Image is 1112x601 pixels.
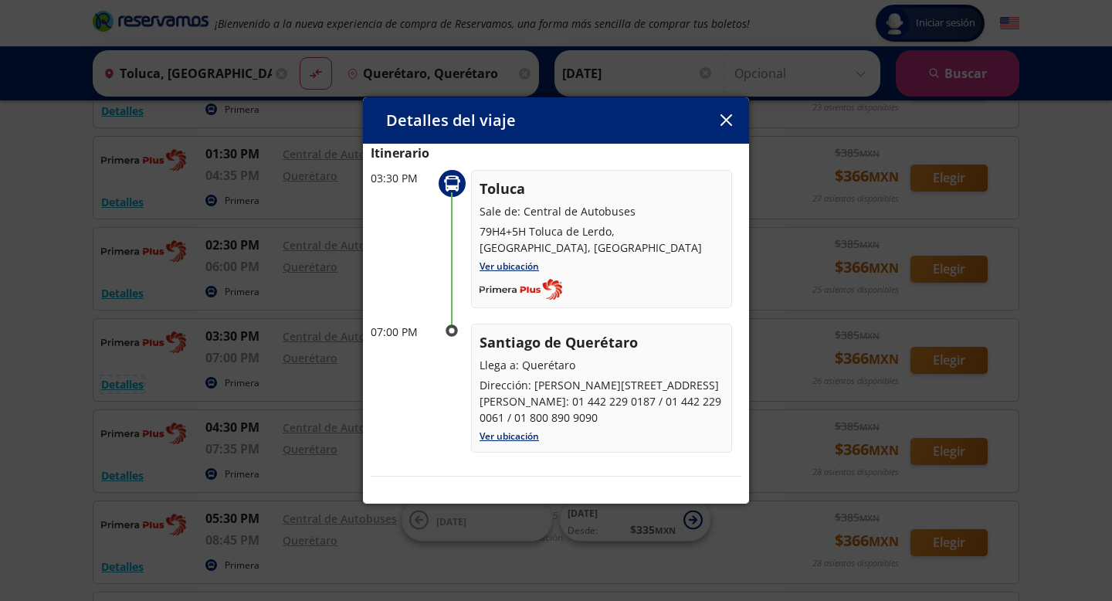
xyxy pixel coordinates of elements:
p: 79H4+5H Toluca de Lerdo, [GEOGRAPHIC_DATA], [GEOGRAPHIC_DATA] [480,223,724,256]
p: Dirección: [PERSON_NAME][STREET_ADDRESS][PERSON_NAME]: 01 442 229 0187 / 01 442 229 0061 / 01 800... [480,377,724,426]
p: Llega a: Querétaro [480,357,724,373]
p: Detalles del viaje [386,109,516,132]
p: Sale de: Central de Autobuses [480,203,724,219]
a: Ver ubicación [480,430,539,443]
p: Toluca [480,178,724,199]
p: Santiago de Querétaro [480,332,724,353]
p: Itinerario [371,144,741,162]
a: Ver ubicación [480,260,539,273]
p: Amenidades y servicios [371,500,741,518]
p: 03:30 PM [371,170,432,186]
p: 07:00 PM [371,324,432,340]
img: Completo_color__1_.png [480,279,562,300]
